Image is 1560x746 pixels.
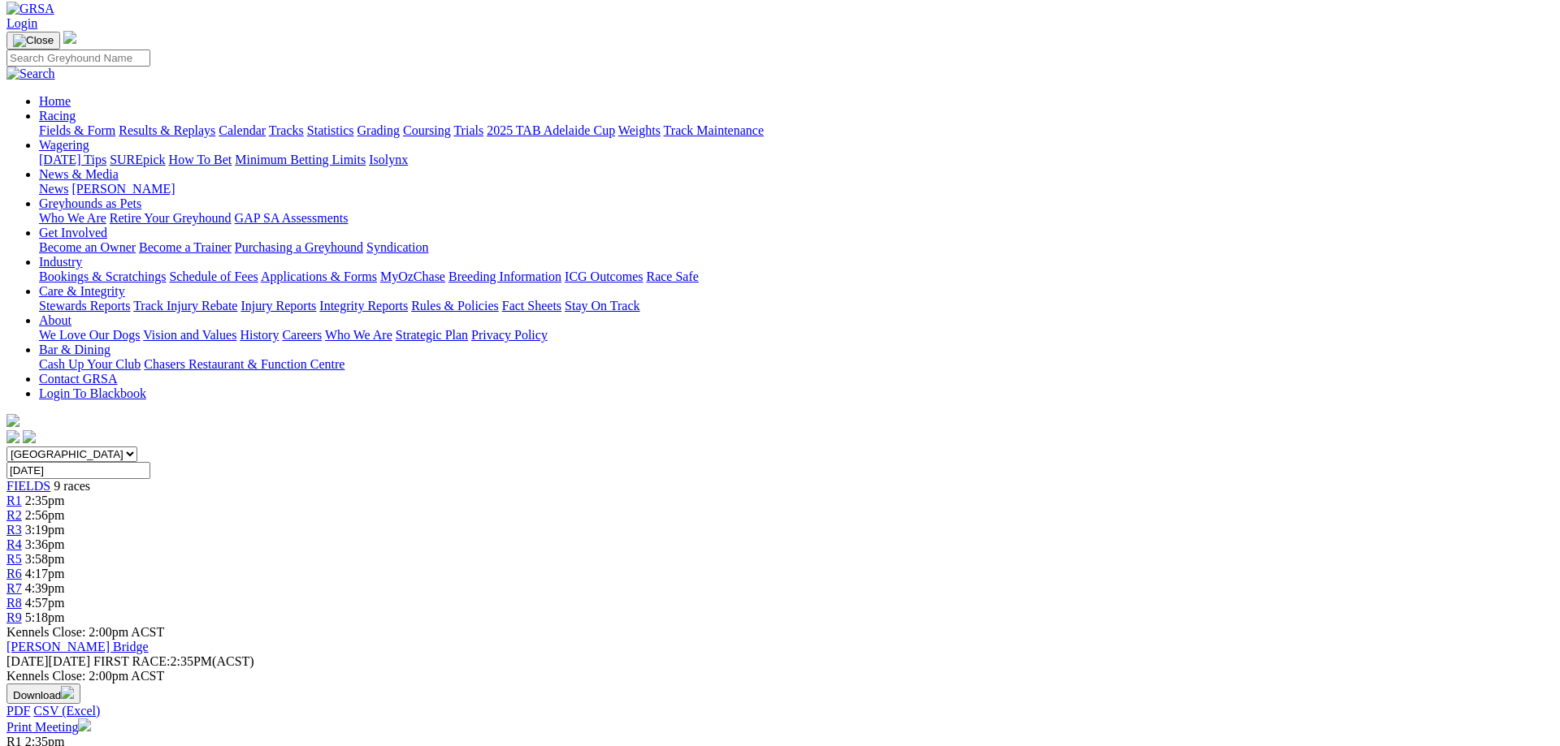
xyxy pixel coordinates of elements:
[319,299,408,313] a: Integrity Reports
[25,596,65,610] span: 4:57pm
[6,508,22,522] a: R2
[110,153,165,166] a: SUREpick
[6,462,150,479] input: Select date
[235,211,349,225] a: GAP SA Assessments
[235,153,366,166] a: Minimum Betting Limits
[39,240,1553,255] div: Get Involved
[39,284,125,298] a: Care & Integrity
[110,211,232,225] a: Retire Your Greyhound
[261,270,377,283] a: Applications & Forms
[169,153,232,166] a: How To Bet
[6,669,1553,683] div: Kennels Close: 2:00pm ACST
[39,123,1553,138] div: Racing
[25,494,65,507] span: 2:35pm
[403,123,451,137] a: Coursing
[487,123,615,137] a: 2025 TAB Adelaide Cup
[6,581,22,595] a: R7
[25,567,65,580] span: 4:17pm
[39,211,1553,226] div: Greyhounds as Pets
[25,537,65,551] span: 3:36pm
[144,357,344,371] a: Chasers Restaurant & Function Centre
[39,386,146,400] a: Login To Blackbook
[240,299,316,313] a: Injury Reports
[235,240,363,254] a: Purchasing a Greyhound
[93,654,254,668] span: 2:35PM(ACST)
[6,567,22,580] span: R6
[54,479,90,493] span: 9 races
[169,270,258,283] a: Schedule of Fees
[6,32,60,50] button: Toggle navigation
[380,270,445,283] a: MyOzChase
[39,240,136,254] a: Become an Owner
[6,67,55,81] img: Search
[39,299,130,313] a: Stewards Reports
[6,523,22,537] a: R3
[6,704,1553,718] div: Download
[25,581,65,595] span: 4:39pm
[565,299,639,313] a: Stay On Track
[396,328,468,342] a: Strategic Plan
[39,153,106,166] a: [DATE] Tips
[39,357,1553,372] div: Bar & Dining
[39,372,117,386] a: Contact GRSA
[25,552,65,566] span: 3:58pm
[39,94,71,108] a: Home
[6,720,91,734] a: Print Meeting
[6,537,22,551] a: R4
[39,167,119,181] a: News & Media
[78,718,91,731] img: printer.svg
[61,686,74,699] img: download.svg
[6,430,19,443] img: facebook.svg
[23,430,36,443] img: twitter.svg
[6,494,22,507] span: R1
[39,313,71,327] a: About
[33,704,100,718] a: CSV (Excel)
[119,123,215,137] a: Results & Replays
[39,270,166,283] a: Bookings & Scratchings
[6,50,150,67] input: Search
[39,328,1553,343] div: About
[565,270,643,283] a: ICG Outcomes
[369,153,408,166] a: Isolynx
[502,299,561,313] a: Fact Sheets
[6,683,80,704] button: Download
[39,109,76,123] a: Racing
[664,123,764,137] a: Track Maintenance
[6,16,37,30] a: Login
[219,123,266,137] a: Calendar
[39,182,1553,196] div: News & Media
[453,123,483,137] a: Trials
[6,654,49,668] span: [DATE]
[357,123,400,137] a: Grading
[25,508,65,522] span: 2:56pm
[6,625,164,639] span: Kennels Close: 2:00pm ACST
[25,523,65,537] span: 3:19pm
[6,414,19,427] img: logo-grsa-white.png
[411,299,499,313] a: Rules & Policies
[39,343,110,356] a: Bar & Dining
[39,255,82,269] a: Industry
[63,31,76,44] img: logo-grsa-white.png
[6,2,54,16] img: GRSA
[6,596,22,610] a: R8
[39,211,106,225] a: Who We Are
[39,226,107,239] a: Get Involved
[6,640,149,653] a: [PERSON_NAME] Bridge
[39,123,115,137] a: Fields & Form
[25,610,65,624] span: 5:18pm
[39,182,68,196] a: News
[6,654,90,668] span: [DATE]
[618,123,661,137] a: Weights
[71,182,175,196] a: [PERSON_NAME]
[143,328,236,342] a: Vision and Values
[39,196,141,210] a: Greyhounds as Pets
[39,138,89,152] a: Wagering
[307,123,354,137] a: Statistics
[6,479,50,493] a: FIELDS
[39,357,141,371] a: Cash Up Your Club
[366,240,428,254] a: Syndication
[269,123,304,137] a: Tracks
